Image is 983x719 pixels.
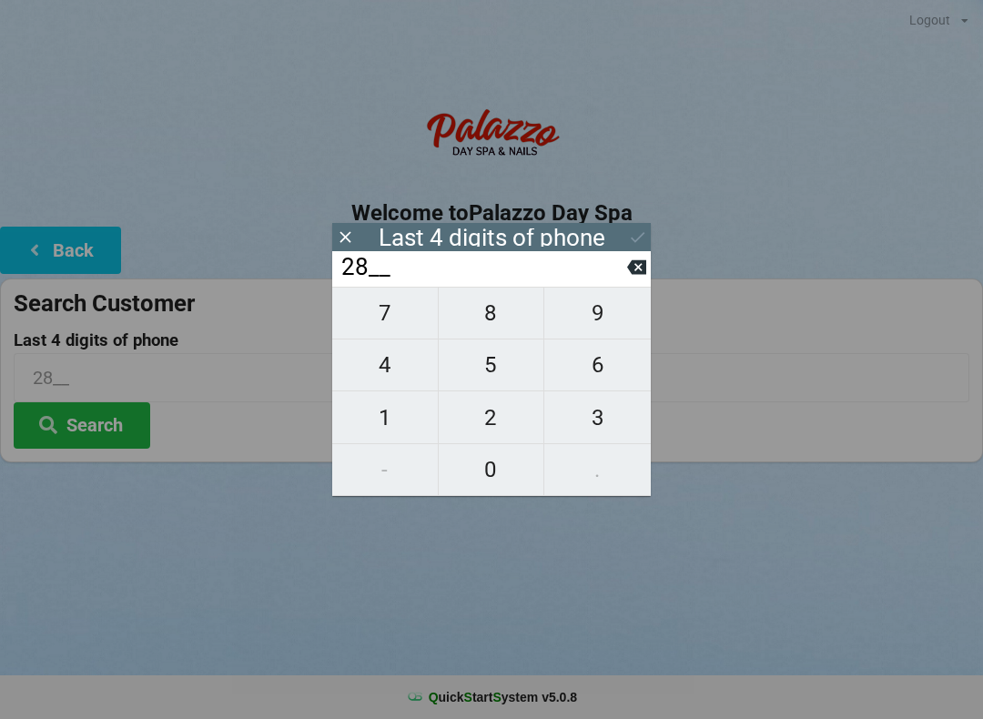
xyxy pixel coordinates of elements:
[332,294,438,332] span: 7
[332,287,439,339] button: 7
[379,228,605,247] div: Last 4 digits of phone
[439,444,545,496] button: 0
[544,294,651,332] span: 9
[439,294,544,332] span: 8
[544,346,651,384] span: 6
[332,346,438,384] span: 4
[332,391,439,443] button: 1
[544,287,651,339] button: 9
[439,399,544,437] span: 2
[544,399,651,437] span: 3
[332,339,439,391] button: 4
[439,346,544,384] span: 5
[439,451,544,489] span: 0
[439,287,545,339] button: 8
[439,339,545,391] button: 5
[439,391,545,443] button: 2
[544,391,651,443] button: 3
[332,399,438,437] span: 1
[544,339,651,391] button: 6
